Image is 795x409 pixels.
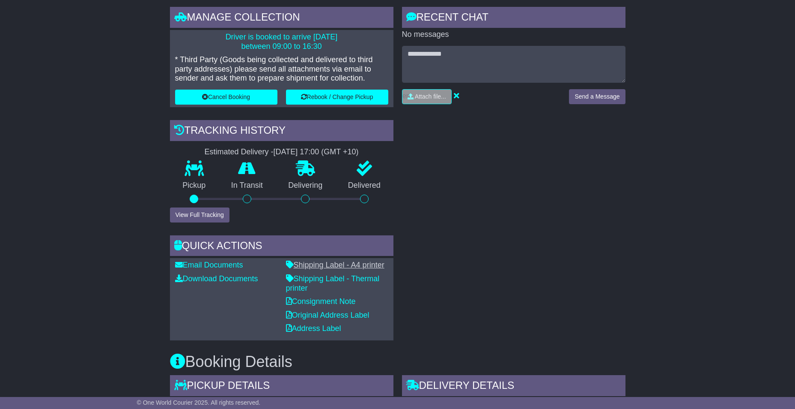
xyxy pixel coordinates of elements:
p: Delivering [276,181,336,190]
a: Shipping Label - A4 printer [286,261,384,269]
a: Original Address Label [286,311,369,319]
button: Send a Message [569,89,625,104]
button: Cancel Booking [175,90,277,105]
p: Driver is booked to arrive [DATE] between 09:00 to 16:30 [175,33,388,51]
div: RECENT CHAT [402,7,625,30]
a: Address Label [286,324,341,333]
span: © One World Courier 2025. All rights reserved. [137,399,261,406]
div: Quick Actions [170,235,393,259]
div: Tracking history [170,120,393,143]
p: No messages [402,30,625,39]
p: Pickup [170,181,219,190]
p: In Transit [218,181,276,190]
button: Rebook / Change Pickup [286,90,388,105]
div: Pickup Details [170,375,393,398]
div: [DATE] 17:00 (GMT +10) [274,147,359,157]
a: Consignment Note [286,297,356,306]
h3: Booking Details [170,353,625,370]
p: * Third Party (Goods being collected and delivered to third party addresses) please send all atta... [175,55,388,83]
a: Shipping Label - Thermal printer [286,274,380,292]
a: Download Documents [175,274,258,283]
div: Delivery Details [402,375,625,398]
div: Manage collection [170,7,393,30]
div: Estimated Delivery - [170,147,393,157]
a: Email Documents [175,261,243,269]
p: Delivered [335,181,393,190]
button: View Full Tracking [170,208,229,223]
